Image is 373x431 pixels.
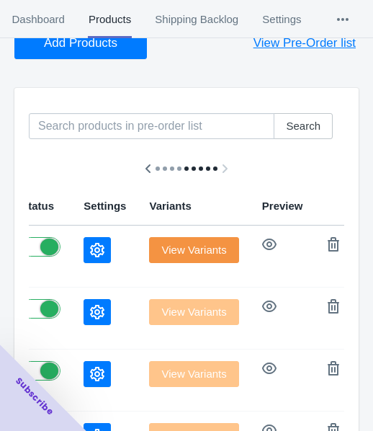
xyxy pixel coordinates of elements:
button: More tabs [313,1,372,38]
span: Products [88,1,131,38]
span: Preview [262,200,303,212]
span: Settings [262,1,302,38]
span: Variants [149,200,191,212]
button: Add Products [14,27,147,59]
span: Search [286,120,320,132]
input: Search products in pre-order list [29,113,274,139]
span: Settings [84,200,126,212]
button: Scroll table left one column [135,156,161,182]
button: View Pre-Order list [236,27,373,59]
span: Status [21,200,54,212]
span: View Pre-Order list [253,36,356,50]
span: Dashboard [12,1,65,38]
span: Subscribe [13,375,56,418]
span: View Variants [161,244,226,256]
span: Add Products [44,36,117,50]
button: View Variants [149,237,238,263]
button: Search [274,113,333,139]
span: Shipping Backlog [155,1,239,38]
